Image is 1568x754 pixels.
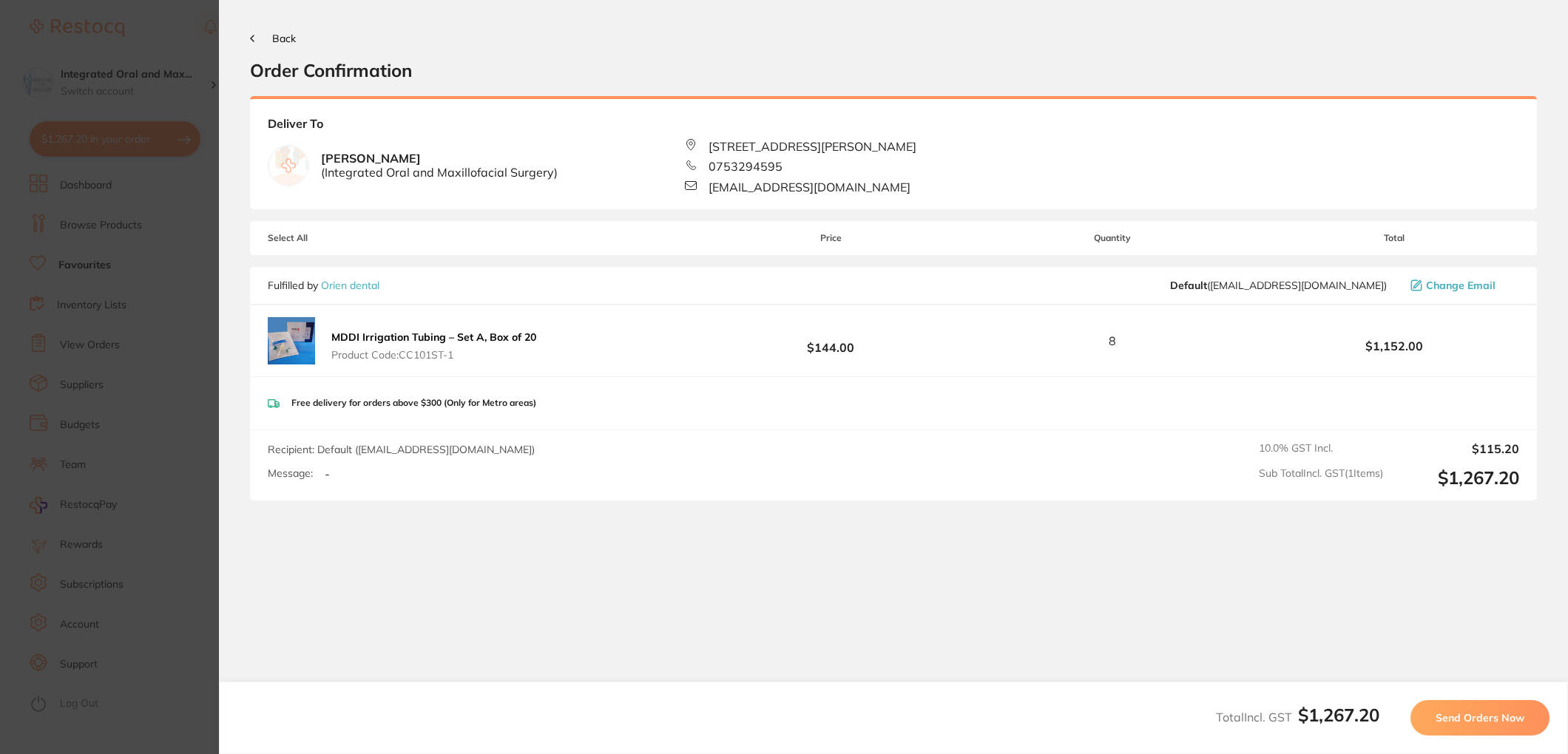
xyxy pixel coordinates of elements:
[1410,700,1550,736] button: Send Orders Now
[250,59,1537,81] h2: Order Confirmation
[268,117,1519,139] b: Deliver To
[1259,467,1383,489] span: Sub Total Incl. GST ( 1 Items)
[1269,233,1519,243] span: Total
[268,317,315,364] img: dDk4bTgzaQ
[291,398,536,408] p: Free delivery for orders above $300 (Only for Metro areas)
[331,330,536,344] b: MDDI Irrigation Tubing – Set A, Box of 20
[1436,711,1524,724] span: Send Orders Now
[268,467,313,480] label: Message:
[272,32,296,45] span: Back
[321,166,558,179] span: ( Integrated Oral and Maxillofacial Surgery )
[709,160,783,173] span: 0753294595
[327,330,541,361] button: MDDI Irrigation Tubing – Set A, Box of 20 Product Code:CC101ST-1
[709,180,910,194] span: [EMAIL_ADDRESS][DOMAIN_NAME]
[325,467,330,480] p: -
[1109,334,1116,347] span: 8
[1170,279,1207,292] b: Default
[250,33,296,44] button: Back
[268,443,535,456] span: Recipient: Default ( [EMAIL_ADDRESS][DOMAIN_NAME] )
[956,233,1269,243] span: Quantity
[1170,279,1387,291] span: sales@orien.com.au
[268,233,416,243] span: Select All
[268,279,379,291] p: Fulfilled by
[706,233,956,243] span: Price
[1395,467,1519,489] output: $1,267.20
[1406,279,1519,292] button: Change Email
[1269,339,1519,353] b: $1,152.00
[1298,704,1379,726] b: $1,267.20
[268,146,308,186] img: empty.jpg
[709,140,916,153] span: [STREET_ADDRESS][PERSON_NAME]
[706,327,956,355] b: $144.00
[321,279,379,292] a: Orien dental
[1426,279,1496,291] span: Change Email
[1395,442,1519,455] output: $115.20
[321,152,558,179] b: [PERSON_NAME]
[1216,710,1379,724] span: Total Incl. GST
[1259,442,1383,455] span: 10.0 % GST Incl.
[331,349,536,361] span: Product Code: CC101ST-1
